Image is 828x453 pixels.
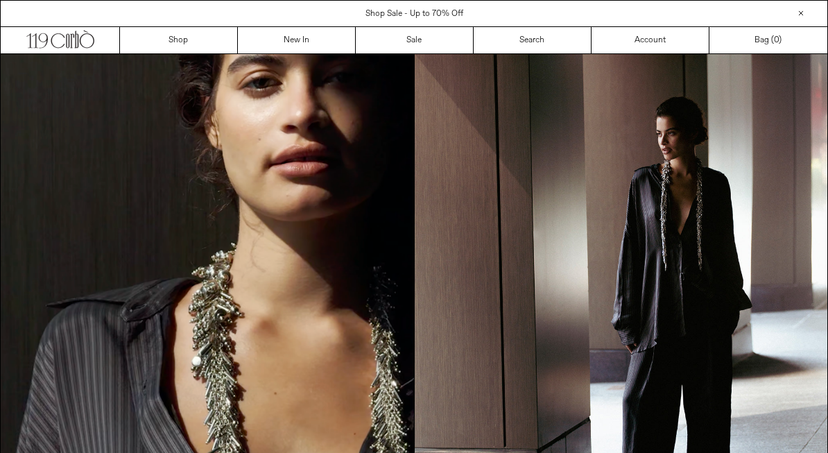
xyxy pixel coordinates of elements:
[774,34,782,46] span: )
[365,8,463,19] a: Shop Sale - Up to 70% Off
[709,27,827,53] a: Bag ()
[120,27,238,53] a: Shop
[474,27,592,53] a: Search
[774,35,779,46] span: 0
[356,27,474,53] a: Sale
[592,27,709,53] a: Account
[238,27,356,53] a: New In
